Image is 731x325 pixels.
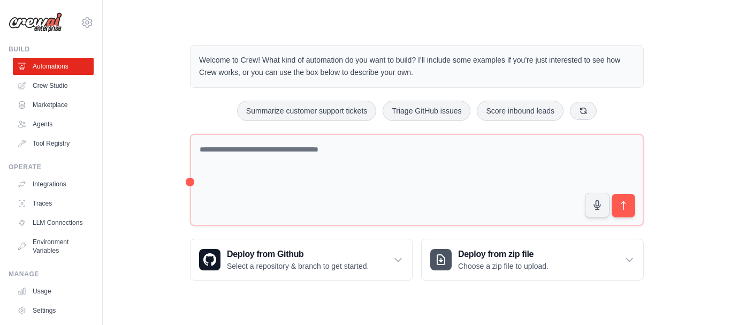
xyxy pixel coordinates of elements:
[13,77,94,94] a: Crew Studio
[13,135,94,152] a: Tool Registry
[13,195,94,212] a: Traces
[199,54,635,79] p: Welcome to Crew! What kind of automation do you want to build? I'll include some examples if you'...
[383,101,470,121] button: Triage GitHub issues
[227,248,369,261] h3: Deploy from Github
[13,214,94,231] a: LLM Connections
[9,270,94,278] div: Manage
[13,58,94,75] a: Automations
[13,233,94,259] a: Environment Variables
[9,163,94,171] div: Operate
[458,248,549,261] h3: Deploy from zip file
[9,45,94,54] div: Build
[458,261,549,271] p: Choose a zip file to upload.
[13,283,94,300] a: Usage
[13,96,94,114] a: Marketplace
[13,116,94,133] a: Agents
[227,261,369,271] p: Select a repository & branch to get started.
[477,101,564,121] button: Score inbound leads
[13,176,94,193] a: Integrations
[237,101,376,121] button: Summarize customer support tickets
[13,302,94,319] a: Settings
[9,12,62,33] img: Logo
